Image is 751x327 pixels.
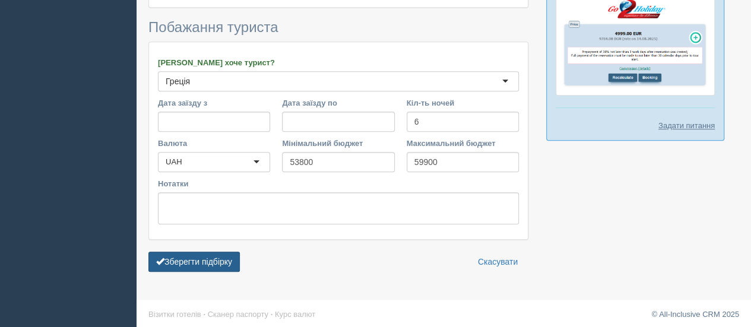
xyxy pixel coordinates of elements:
a: Сканер паспорту [208,310,268,319]
label: Мінімальний бюджет [282,138,394,149]
div: UAH [166,156,182,168]
a: © All-Inclusive CRM 2025 [651,310,739,319]
input: 7-10 або 7,10,14 [407,112,519,132]
label: Нотатки [158,178,519,189]
label: Дата заїзду по [282,97,394,109]
label: [PERSON_NAME] хоче турист? [158,57,519,68]
button: Зберегти підбірку [148,252,240,272]
label: Максимальний бюджет [407,138,519,149]
a: Візитки готелів [148,310,201,319]
label: Валюта [158,138,270,149]
span: · [203,310,205,319]
span: · [271,310,273,319]
label: Кіл-ть ночей [407,97,519,109]
a: Задати питання [658,120,715,131]
span: Побажання туриста [148,19,278,35]
a: Курс валют [275,310,315,319]
div: Греція [166,75,190,87]
a: Скасувати [470,252,525,272]
label: Дата заїзду з [158,97,270,109]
